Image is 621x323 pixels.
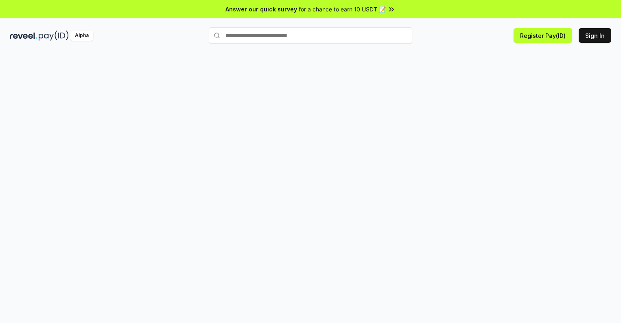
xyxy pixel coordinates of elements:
[514,28,572,43] button: Register Pay(ID)
[299,5,386,13] span: for a chance to earn 10 USDT 📝
[70,31,93,41] div: Alpha
[579,28,611,43] button: Sign In
[39,31,69,41] img: pay_id
[10,31,37,41] img: reveel_dark
[225,5,297,13] span: Answer our quick survey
